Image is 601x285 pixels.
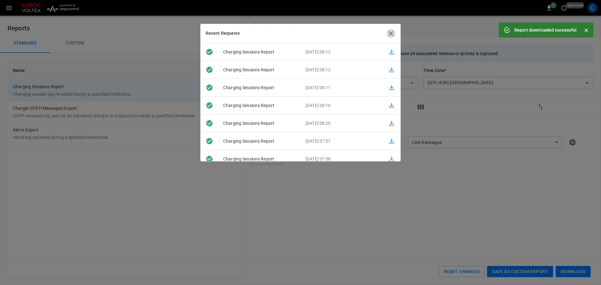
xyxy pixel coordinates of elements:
[201,155,218,163] div: Downloaded
[218,120,300,127] p: Charging Sessions Report
[514,24,577,36] div: Report downloaded successful
[218,156,300,162] p: Charging Sessions Report
[218,84,300,91] p: Charging Sessions Report
[300,84,383,91] p: [DATE] 08:11
[218,102,300,109] p: Charging Sessions Report
[201,102,218,109] div: Downloaded
[201,137,218,145] div: Downloaded
[300,156,383,162] p: [DATE] 07:58
[300,67,383,73] p: [DATE] 08:12
[201,48,218,56] div: Downloaded
[300,49,383,55] p: [DATE] 08:12
[201,120,218,127] div: Downloaded
[218,138,300,145] p: Charging Sessions Report
[218,49,300,55] p: Charging Sessions Report
[206,30,240,37] h6: Recent Requests
[201,66,218,74] div: Ready to download
[582,26,591,35] button: Close
[300,120,383,127] p: [DATE] 08:20
[300,102,383,109] p: [DATE] 08:10
[218,67,300,73] p: Charging Sessions Report
[201,84,218,91] div: Downloaded
[300,138,383,145] p: [DATE] 07:57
